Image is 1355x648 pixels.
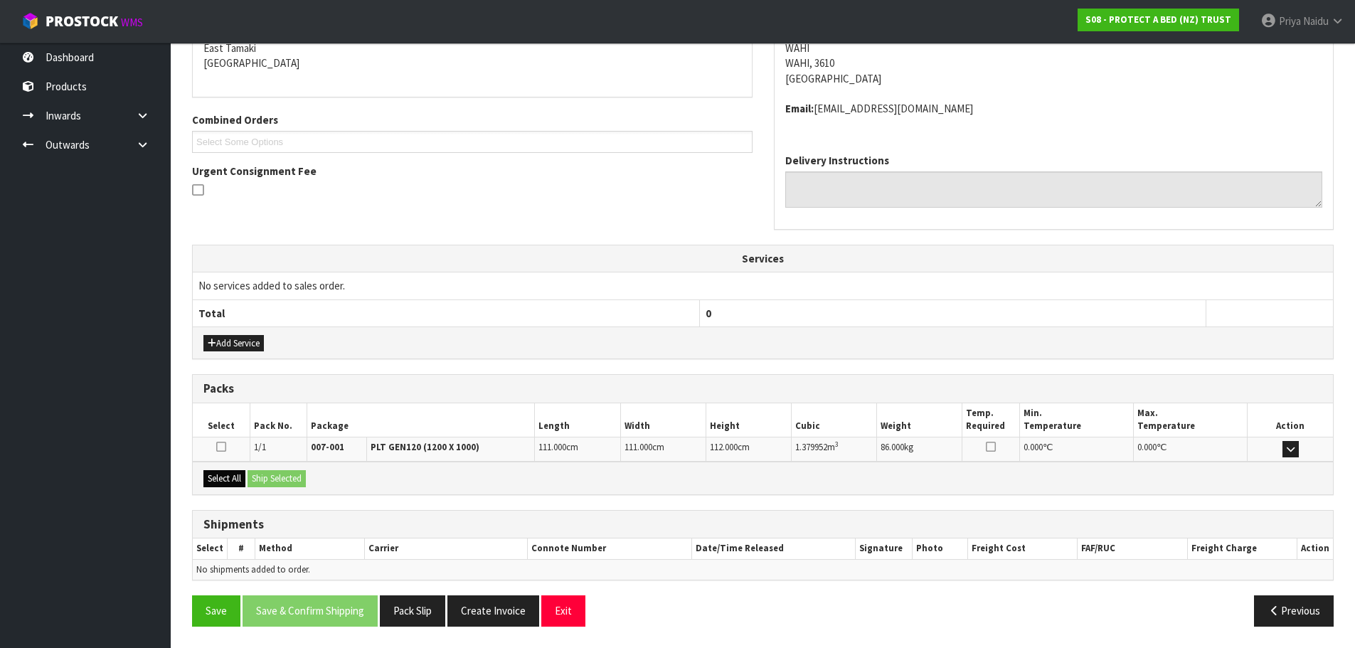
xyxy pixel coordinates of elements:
[380,595,445,626] button: Pack Slip
[625,441,652,453] span: 111.000
[203,335,264,352] button: Add Service
[365,538,528,559] th: Carrier
[192,595,240,626] button: Save
[1024,441,1043,453] span: 0.000
[203,470,245,487] button: Select All
[785,102,814,115] strong: email
[248,470,306,487] button: Ship Selected
[541,595,585,626] button: Exit
[968,538,1078,559] th: Freight Cost
[710,441,738,453] span: 112.000
[1187,538,1297,559] th: Freight Charge
[1133,403,1247,437] th: Max. Temperature
[243,595,378,626] button: Save & Confirm Shipping
[538,441,566,453] span: 111.000
[877,437,962,462] td: kg
[877,403,962,437] th: Weight
[792,437,877,462] td: m
[962,403,1019,437] th: Temp. Required
[1019,437,1133,462] td: ℃
[795,441,827,453] span: 1.379952
[1137,441,1157,453] span: 0.000
[250,403,307,437] th: Pack No.
[706,307,711,320] span: 0
[1303,14,1329,28] span: Naidu
[307,403,535,437] th: Package
[46,12,118,31] span: ProStock
[447,595,539,626] button: Create Invoice
[528,538,691,559] th: Connote Number
[792,403,877,437] th: Cubic
[785,153,889,168] label: Delivery Instructions
[706,403,791,437] th: Height
[913,538,968,559] th: Photo
[1254,595,1334,626] button: Previous
[1078,538,1187,559] th: FAF/RUC
[228,538,255,559] th: #
[785,101,1323,116] address: [EMAIL_ADDRESS][DOMAIN_NAME]
[193,538,228,559] th: Select
[620,403,706,437] th: Width
[1248,403,1333,437] th: Action
[193,272,1333,299] td: No services added to sales order.
[193,299,699,326] th: Total
[193,559,1333,580] td: No shipments added to order.
[785,10,1323,86] address: [STREET_ADDRESS] WAHI WAHI, 3610 [GEOGRAPHIC_DATA]
[1085,14,1231,26] strong: S08 - PROTECT A BED (NZ) TRUST
[192,112,278,127] label: Combined Orders
[255,538,364,559] th: Method
[371,441,479,453] strong: PLT GEN120 (1200 X 1000)
[881,441,904,453] span: 86.000
[1019,403,1133,437] th: Min. Temperature
[193,245,1333,272] th: Services
[706,437,791,462] td: cm
[192,164,317,179] label: Urgent Consignment Fee
[835,440,839,449] sup: 3
[21,12,39,30] img: cube-alt.png
[535,403,620,437] th: Length
[856,538,913,559] th: Signature
[311,441,344,453] strong: 007-001
[203,382,1322,395] h3: Packs
[1297,538,1333,559] th: Action
[1078,9,1239,31] a: S08 - PROTECT A BED (NZ) TRUST
[535,437,620,462] td: cm
[121,16,143,29] small: WMS
[1279,14,1301,28] span: Priya
[1133,437,1247,462] td: ℃
[254,441,266,453] span: 1/1
[203,518,1322,531] h3: Shipments
[193,403,250,437] th: Select
[691,538,856,559] th: Date/Time Released
[620,437,706,462] td: cm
